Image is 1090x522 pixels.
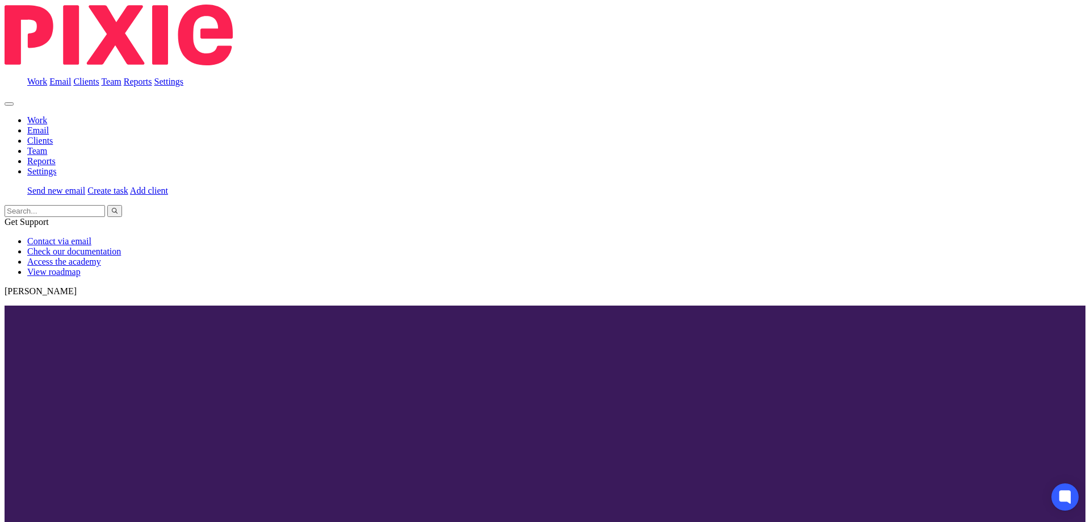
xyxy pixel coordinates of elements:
[73,77,99,86] a: Clients
[27,146,47,156] a: Team
[27,257,101,266] a: Access the academy
[27,247,121,256] a: Check our documentation
[87,186,128,195] a: Create task
[107,205,122,217] button: Search
[27,77,47,86] a: Work
[5,205,105,217] input: Search
[5,286,1085,297] p: [PERSON_NAME]
[27,136,53,145] a: Clients
[5,217,49,227] span: Get Support
[27,156,56,166] a: Reports
[27,126,49,135] a: Email
[27,186,85,195] a: Send new email
[27,115,47,125] a: Work
[27,236,91,246] a: Contact via email
[130,186,168,195] a: Add client
[49,77,71,86] a: Email
[154,77,184,86] a: Settings
[101,77,121,86] a: Team
[27,166,57,176] a: Settings
[5,5,233,65] img: Pixie
[27,267,81,277] a: View roadmap
[124,77,152,86] a: Reports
